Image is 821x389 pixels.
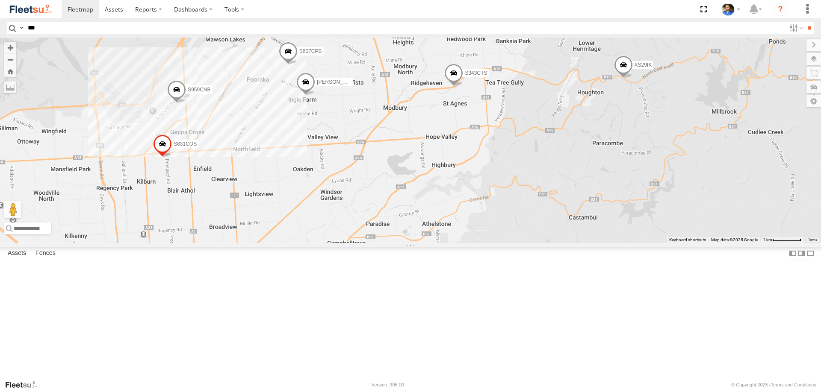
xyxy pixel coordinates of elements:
[786,22,804,34] label: Search Filter Options
[808,238,817,241] a: Terms (opens in new tab)
[372,382,404,387] div: Version: 306.00
[4,81,16,93] label: Measure
[806,95,821,107] label: Map Settings
[806,247,815,260] label: Hide Summary Table
[4,65,16,77] button: Zoom Home
[299,48,322,54] span: S607CPB
[774,3,787,16] i: ?
[3,248,30,260] label: Assets
[731,382,816,387] div: © Copyright 2025 -
[635,62,652,68] span: XS29IK
[789,247,797,260] label: Dock Summary Table to the Left
[4,53,16,65] button: Zoom out
[4,201,21,218] button: Drag Pegman onto the map to open Street View
[188,87,210,93] span: S959CNB
[317,79,359,85] span: [PERSON_NAME]
[18,22,25,34] label: Search Query
[711,237,758,242] span: Map data ©2025 Google
[5,380,44,389] a: Visit our Website
[4,42,16,53] button: Zoom in
[9,3,53,15] img: fleetsu-logo-horizontal.svg
[760,237,804,243] button: Map scale: 1 km per 64 pixels
[771,382,816,387] a: Terms and Conditions
[763,237,772,242] span: 1 km
[718,3,743,16] div: Matt Draper
[465,70,487,76] span: S343CTS
[174,141,197,147] span: S831COS
[797,247,806,260] label: Dock Summary Table to the Right
[31,248,60,260] label: Fences
[669,237,706,243] button: Keyboard shortcuts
